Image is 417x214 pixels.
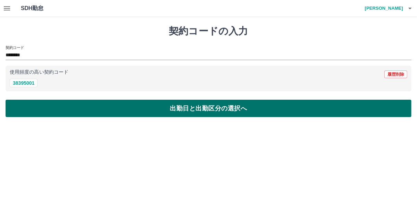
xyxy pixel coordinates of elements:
button: 38395001 [10,79,37,87]
button: 履歴削除 [384,71,407,78]
h2: 契約コード [6,45,24,50]
h1: 契約コードの入力 [6,25,411,37]
p: 使用頻度の高い契約コード [10,70,68,75]
button: 出勤日と出勤区分の選択へ [6,100,411,117]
